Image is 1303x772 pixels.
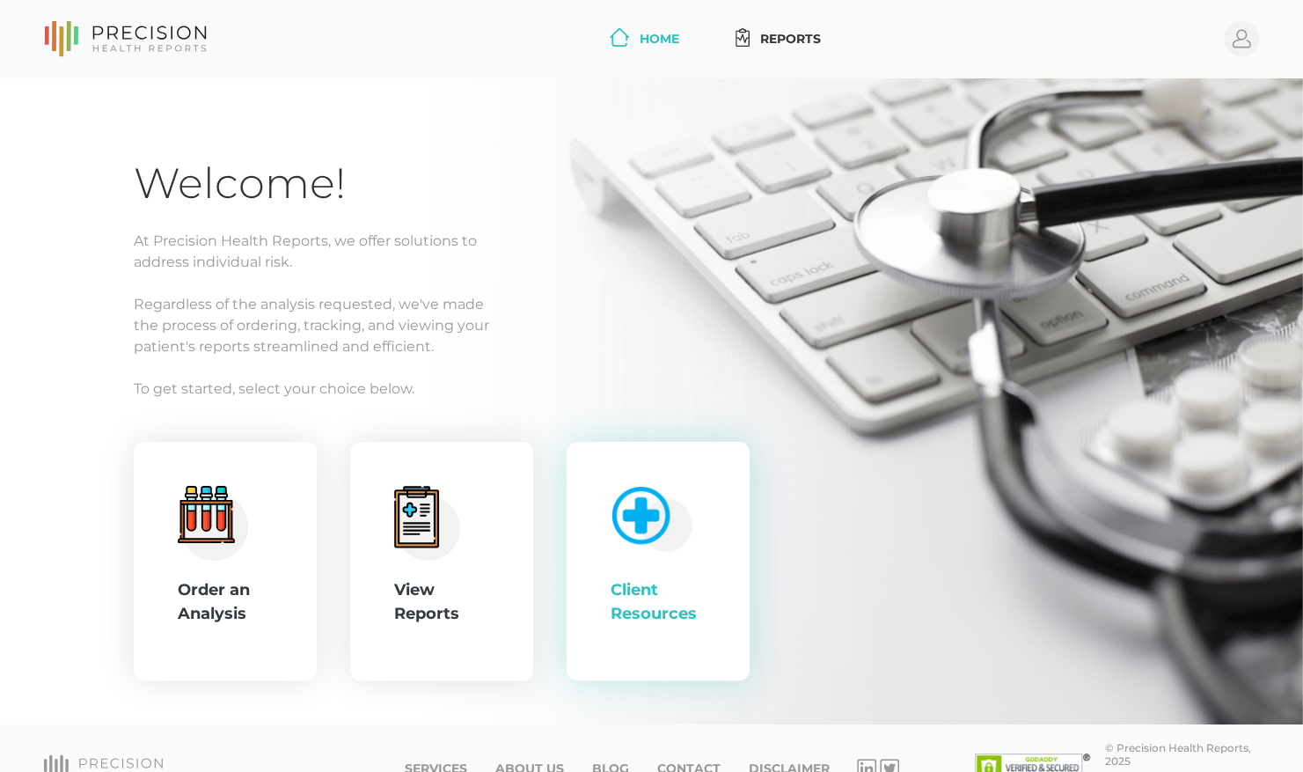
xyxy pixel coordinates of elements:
div: View Reports [394,578,489,626]
img: client-resource.c5a3b187.png [603,478,693,553]
a: Home [603,23,686,55]
p: At Precision Health Reports, we offer solutions to address individual risk. [134,231,1169,273]
p: Regardless of the analysis requested, we've made the process of ordering, tracking, and viewing y... [134,294,1169,357]
div: Order an Analysis [178,578,273,626]
div: Client Resources [611,578,706,626]
p: To get started, select your choice below. [134,379,1169,400]
h1: Welcome! [134,158,1169,210]
div: © Precision Health Reports, 2025 [1104,741,1259,768]
a: Reports [728,23,828,55]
